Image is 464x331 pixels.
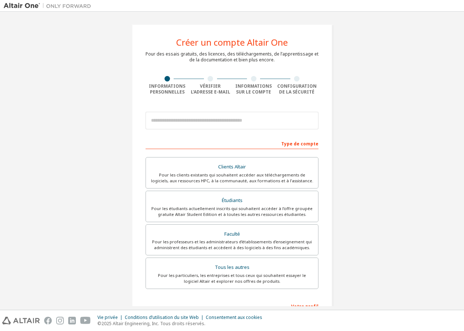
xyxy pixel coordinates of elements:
[146,83,189,95] div: Informations personnelles
[150,229,314,239] div: Faculté
[150,239,314,251] div: Pour les professeurs et les administrateurs d’établissements d’enseignement qui administrent des ...
[150,206,314,217] div: Pour les étudiants actuellement inscrits qui souhaitent accéder à l’offre groupée gratuite Altair...
[146,300,318,312] div: Votre profil
[80,317,91,324] img: youtube.svg
[97,315,125,320] div: Vie privée
[125,315,206,320] div: Conditions d’utilisation du site Web
[189,83,232,95] div: Vérifier l’adresse e-mail
[150,172,314,184] div: Pour les clients existants qui souhaitent accéder aux téléchargements de logiciels, aux ressource...
[97,320,267,327] p: ©
[68,317,76,324] img: linkedin.svg
[232,83,275,95] div: Informations sur le compte
[150,273,314,284] div: Pour les particuliers, les entreprises et tous ceux qui souhaitent essayer le logiciel Altair et ...
[176,38,288,47] div: Créer un compte Altair One
[146,137,318,149] div: Type de compte
[206,315,267,320] div: Consentement aux cookies
[150,195,314,206] div: Étudiants
[275,83,319,95] div: Configuration de la sécurité
[56,317,64,324] img: instagram.svg
[101,320,205,327] font: 2025 Altair Engineering, Inc. Tous droits réservés.
[150,262,314,273] div: Tous les autres
[4,2,95,9] img: Altair One
[150,162,314,172] div: Clients Altair
[44,317,52,324] img: facebook.svg
[2,317,40,324] img: altair_logo.svg
[146,51,318,63] div: Pour des essais gratuits, des licences, des téléchargements, de l’apprentissage et de la document...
